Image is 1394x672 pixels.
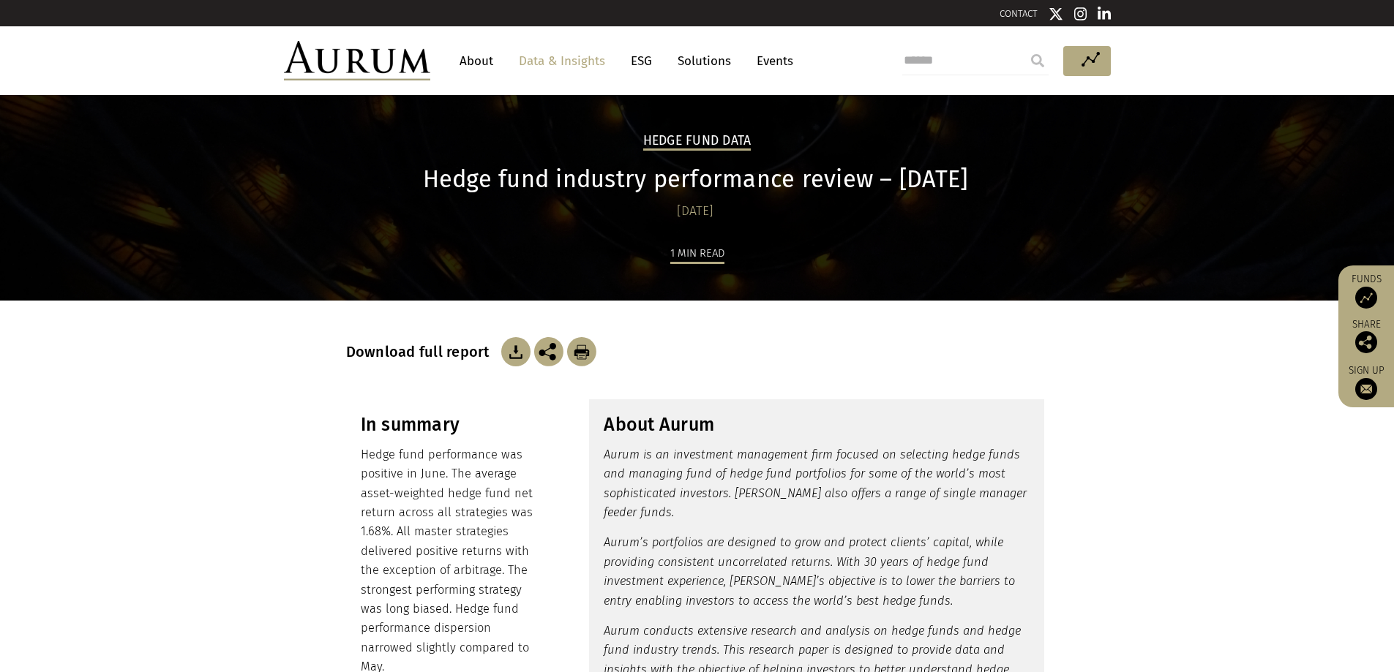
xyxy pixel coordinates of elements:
[452,48,501,75] a: About
[749,48,793,75] a: Events
[1000,8,1038,19] a: CONTACT
[1074,7,1087,21] img: Instagram icon
[643,133,752,151] h2: Hedge Fund Data
[346,165,1045,194] h1: Hedge fund industry performance review – [DATE]
[623,48,659,75] a: ESG
[1346,320,1387,353] div: Share
[604,535,1015,607] em: Aurum’s portfolios are designed to grow and protect clients’ capital, while providing consistent ...
[1355,331,1377,353] img: Share this post
[284,41,430,80] img: Aurum
[361,414,543,436] h3: In summary
[1049,7,1063,21] img: Twitter icon
[1355,287,1377,309] img: Access Funds
[346,343,498,360] h3: Download full report
[534,337,563,366] img: Share this post
[670,48,738,75] a: Solutions
[1023,46,1052,75] input: Submit
[511,48,612,75] a: Data & Insights
[1346,364,1387,400] a: Sign up
[1355,378,1377,400] img: Sign up to our newsletter
[604,414,1030,436] h3: About Aurum
[670,244,724,264] div: 1 min read
[501,337,531,366] img: Download Article
[567,337,596,366] img: Download Article
[346,201,1045,222] div: [DATE]
[1346,273,1387,309] a: Funds
[1098,7,1111,21] img: Linkedin icon
[604,448,1027,519] em: Aurum is an investment management firm focused on selecting hedge funds and managing fund of hedg...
